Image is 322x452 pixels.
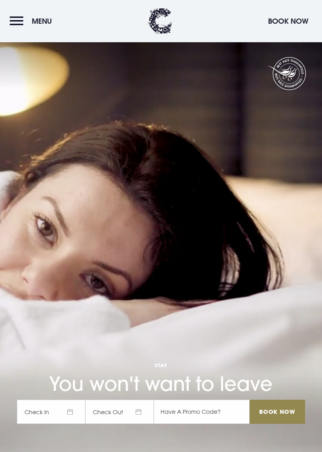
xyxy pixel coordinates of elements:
span: Check In [17,400,85,424]
button: Book Now [264,12,312,30]
img: Clandeboye Lodge [148,8,172,34]
span: Menu [32,16,52,26]
span: Stay [17,362,305,368]
input: Have A Promo Code? [154,400,250,424]
h1: You won't want to leave [17,334,305,396]
span: Check Out [85,400,154,424]
button: Menu [10,12,56,30]
input: Book Now [250,400,305,424]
